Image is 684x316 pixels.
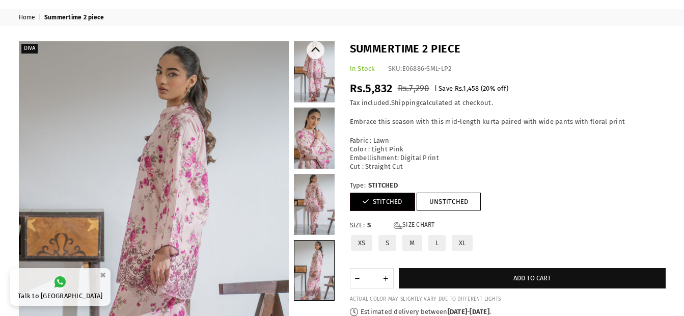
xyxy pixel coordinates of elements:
span: E06886-SML-LP2 [402,65,452,72]
label: XL [451,234,474,252]
p: Embrace this season with this mid-length kurta paired with wide pants with floral print [350,118,666,126]
div: SKU: [388,65,452,73]
span: ( % off) [481,85,508,92]
span: Rs.7,290 [398,83,429,94]
a: UNSTITCHED [417,193,481,210]
label: L [427,234,447,252]
quantity-input: Quantity [350,268,394,288]
span: S [367,221,388,230]
a: Shipping [391,99,420,107]
span: | [434,85,437,92]
span: 20 [483,85,490,92]
a: Talk to [GEOGRAPHIC_DATA] [10,268,111,306]
span: | [39,14,43,22]
label: M [401,234,423,252]
span: Rs.1,458 [455,85,479,92]
span: Add to cart [513,274,551,282]
a: Home [19,14,37,22]
button: Previous [307,41,324,59]
span: In Stock [350,65,375,72]
time: [DATE] [448,308,468,315]
label: Size: [350,221,666,230]
h1: Summertime 2 piece [350,41,666,57]
span: Rs.5,832 [350,82,393,95]
span: STITCHED [368,181,398,190]
a: Size Chart [394,221,435,230]
label: Diva [21,44,38,54]
label: XS [350,234,374,252]
div: Tax included. calculated at checkout. [350,99,666,108]
time: [DATE] [470,308,489,315]
div: ACTUAL COLOR MAY SLIGHTLY VARY DUE TO DIFFERENT LIGHTS [350,296,666,303]
button: × [97,267,109,283]
span: Save [439,85,453,92]
p: Fabric : Lawn Color : Light Pink Embellishment: Digital Print Cut : Straight Cut [350,137,666,171]
nav: breadcrumbs [11,9,673,26]
a: STITCHED [350,193,415,211]
button: Add to cart [399,268,666,288]
label: Type: [350,181,666,190]
label: S [377,234,397,252]
span: Summertime 2 piece [44,14,106,22]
